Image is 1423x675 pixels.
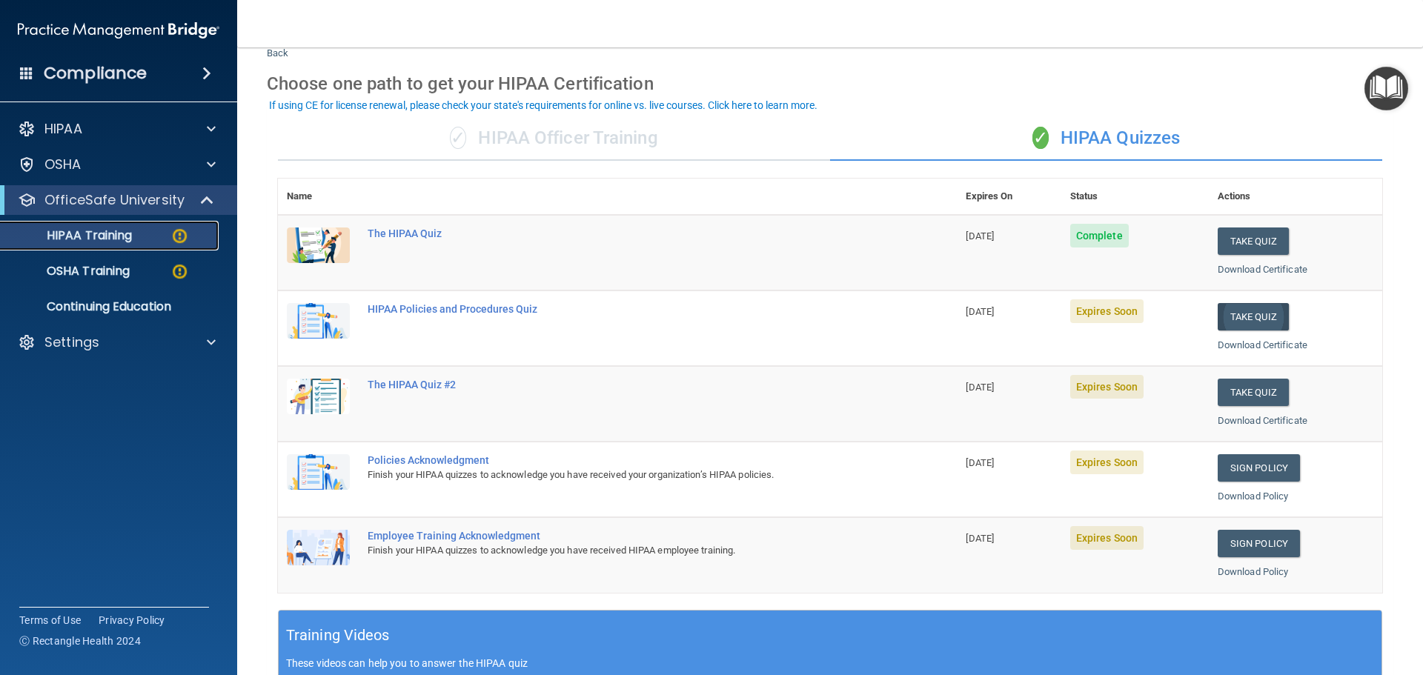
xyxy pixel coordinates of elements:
[368,227,883,239] div: The HIPAA Quiz
[1364,67,1408,110] button: Open Resource Center
[286,622,390,648] h5: Training Videos
[278,116,830,161] div: HIPAA Officer Training
[286,657,1374,669] p: These videos can help you to answer the HIPAA quiz
[966,457,994,468] span: [DATE]
[44,120,82,138] p: HIPAA
[44,156,82,173] p: OSHA
[18,16,219,45] img: PMB logo
[450,127,466,149] span: ✓
[368,454,883,466] div: Policies Acknowledgment
[830,116,1382,161] div: HIPAA Quizzes
[1061,179,1209,215] th: Status
[1218,454,1300,482] a: Sign Policy
[1032,127,1049,149] span: ✓
[368,530,883,542] div: Employee Training Acknowledgment
[1218,530,1300,557] a: Sign Policy
[18,191,215,209] a: OfficeSafe University
[966,230,994,242] span: [DATE]
[1070,450,1144,474] span: Expires Soon
[170,227,189,245] img: warning-circle.0cc9ac19.png
[44,63,147,84] h4: Compliance
[10,299,212,314] p: Continuing Education
[19,634,141,648] span: Ⓒ Rectangle Health 2024
[966,306,994,317] span: [DATE]
[267,62,1393,105] div: Choose one path to get your HIPAA Certification
[966,382,994,393] span: [DATE]
[368,303,883,315] div: HIPAA Policies and Procedures Quiz
[269,100,817,110] div: If using CE for license renewal, please check your state's requirements for online vs. live cours...
[278,179,359,215] th: Name
[966,533,994,544] span: [DATE]
[10,228,132,243] p: HIPAA Training
[18,120,216,138] a: HIPAA
[170,262,189,281] img: warning-circle.0cc9ac19.png
[267,30,288,59] a: Back
[267,98,820,113] button: If using CE for license renewal, please check your state's requirements for online vs. live cours...
[1070,375,1144,399] span: Expires Soon
[368,379,883,390] div: The HIPAA Quiz #2
[1218,303,1289,330] button: Take Quiz
[10,264,130,279] p: OSHA Training
[19,613,81,628] a: Terms of Use
[1218,415,1307,426] a: Download Certificate
[1218,491,1289,502] a: Download Policy
[1070,526,1144,550] span: Expires Soon
[1209,179,1382,215] th: Actions
[18,156,216,173] a: OSHA
[1218,264,1307,275] a: Download Certificate
[1218,227,1289,255] button: Take Quiz
[368,542,883,559] div: Finish your HIPAA quizzes to acknowledge you have received HIPAA employee training.
[44,191,185,209] p: OfficeSafe University
[1070,299,1144,323] span: Expires Soon
[957,179,1061,215] th: Expires On
[368,466,883,484] div: Finish your HIPAA quizzes to acknowledge you have received your organization’s HIPAA policies.
[1218,339,1307,350] a: Download Certificate
[1218,379,1289,406] button: Take Quiz
[18,333,216,351] a: Settings
[1070,224,1129,247] span: Complete
[99,613,165,628] a: Privacy Policy
[44,333,99,351] p: Settings
[1218,566,1289,577] a: Download Policy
